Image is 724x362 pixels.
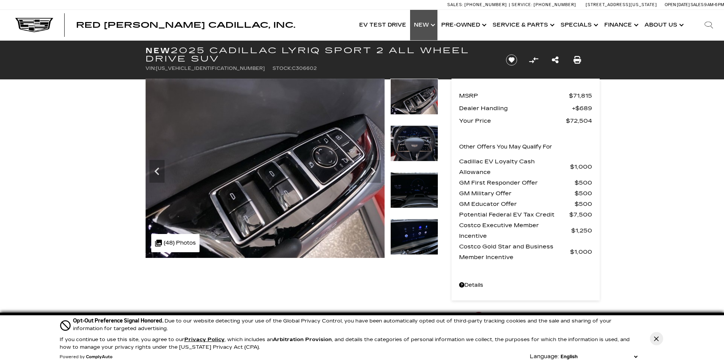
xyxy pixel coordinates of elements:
[570,247,592,257] span: $1,000
[459,142,552,152] p: Other Offers You May Qualify For
[437,10,489,40] a: Pre-Owned
[146,66,156,71] span: VIN:
[570,161,592,172] span: $1,000
[146,79,385,258] img: New 2025 Radiant Red Tintcoat Cadillac Sport 2 image 18
[459,115,566,126] span: Your Price
[512,2,532,7] span: Service:
[557,10,600,40] a: Specials
[366,160,381,183] div: Next
[459,115,592,126] a: Your Price $72,504
[575,177,592,188] span: $500
[459,156,570,177] span: Cadillac EV Loyalty Cash Allowance
[459,241,592,262] a: Costco Gold Star and Business Member Incentive $1,000
[459,90,569,101] span: MSRP
[459,209,569,220] span: Potential Federal EV Tax Credit
[447,2,463,7] span: Sales:
[15,18,53,32] img: Cadillac Dark Logo with Cadillac White Text
[489,10,557,40] a: Service & Parts
[73,318,165,324] span: Opt-Out Preference Signal Honored .
[459,220,571,241] span: Costco Executive Member Incentive
[459,241,570,262] span: Costco Gold Star and Business Member Incentive
[459,90,592,101] a: MSRP $71,815
[569,209,592,220] span: $7,500
[459,280,592,291] a: Details
[566,115,592,126] span: $72,504
[272,66,292,71] span: Stock:
[60,337,630,350] p: If you continue to use this site, you agree to our , which includes an , and details the categori...
[600,10,641,40] a: Finance
[385,79,624,258] img: New 2025 Radiant Red Tintcoat Cadillac Sport 2 image 19
[390,125,438,161] img: New 2025 Radiant Red Tintcoat Cadillac Sport 2 image 19
[459,188,575,199] span: GM Military Offer
[464,2,507,7] span: [PHONE_NUMBER]
[509,3,578,7] a: Service: [PHONE_NUMBER]
[459,177,592,188] a: GM First Responder Offer $500
[691,2,704,7] span: Sales:
[503,54,520,66] button: Save vehicle
[410,10,437,40] a: New
[60,355,112,359] div: Powered by
[86,355,112,359] a: ComplyAuto
[459,177,575,188] span: GM First Responder Offer
[390,79,438,115] img: New 2025 Radiant Red Tintcoat Cadillac Sport 2 image 18
[528,54,539,66] button: Compare vehicle
[390,172,438,208] img: New 2025 Radiant Red Tintcoat Cadillac Sport 2 image 20
[447,3,509,7] a: Sales: [PHONE_NUMBER]
[569,90,592,101] span: $71,815
[459,156,592,177] a: Cadillac EV Loyalty Cash Allowance $1,000
[586,2,657,7] a: [STREET_ADDRESS][US_STATE]
[390,219,438,255] img: New 2025 Radiant Red Tintcoat Cadillac Sport 2 image 21
[641,10,686,40] a: About Us
[76,21,295,30] span: Red [PERSON_NAME] Cadillac, Inc.
[530,354,559,359] div: Language:
[149,160,165,183] div: Previous
[459,199,592,209] a: GM Educator Offer $500
[534,2,576,7] span: [PHONE_NUMBER]
[459,220,592,241] a: Costco Executive Member Incentive $1,250
[156,66,265,71] span: [US_VEHICLE_IDENTIFICATION_NUMBER]
[146,46,493,63] h1: 2025 Cadillac LYRIQ Sport 2 All Wheel Drive SUV
[73,317,639,332] div: Due to our website detecting your use of the Global Privacy Control, you have been automatically ...
[694,10,724,40] div: Search
[273,337,332,343] strong: Arbitration Provision
[573,55,581,65] a: Print this New 2025 Cadillac LYRIQ Sport 2 All Wheel Drive SUV
[704,2,724,7] span: 9 AM-6 PM
[665,2,690,7] span: Open [DATE]
[459,188,592,199] a: GM Military Offer $500
[572,103,592,114] span: $689
[151,234,200,252] div: (48) Photos
[146,46,171,55] strong: New
[459,103,572,114] span: Dealer Handling
[552,55,559,65] a: Share this New 2025 Cadillac LYRIQ Sport 2 All Wheel Drive SUV
[459,209,592,220] a: Potential Federal EV Tax Credit $7,500
[559,353,639,360] select: Language Select
[575,199,592,209] span: $500
[355,10,410,40] a: EV Test Drive
[571,225,592,236] span: $1,250
[650,332,663,345] button: Close Button
[76,21,295,29] a: Red [PERSON_NAME] Cadillac, Inc.
[459,199,575,209] span: GM Educator Offer
[292,66,317,71] span: C306602
[575,188,592,199] span: $500
[184,337,225,343] u: Privacy Policy
[459,103,592,114] a: Dealer Handling $689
